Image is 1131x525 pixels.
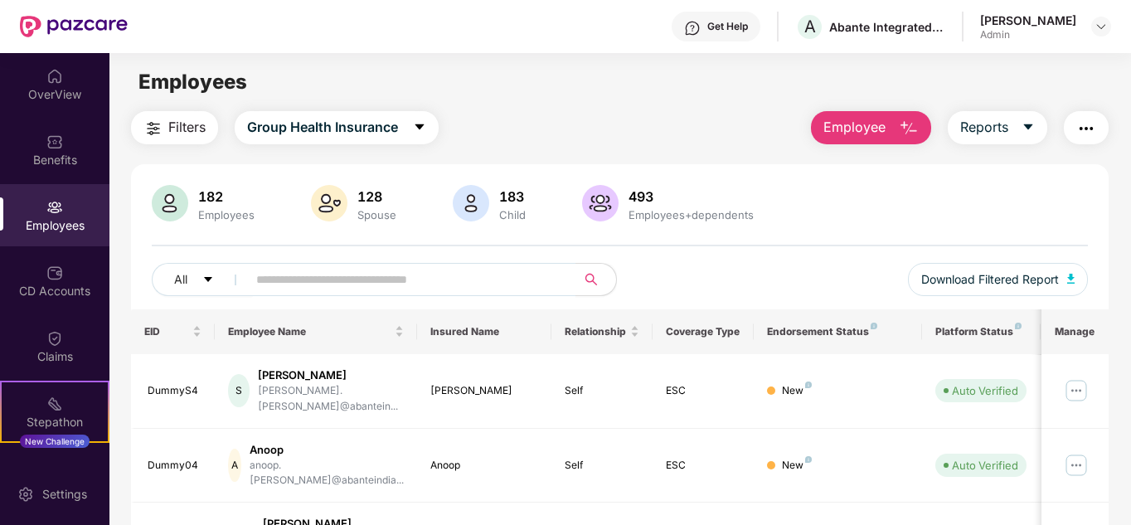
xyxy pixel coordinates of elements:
[805,382,812,388] img: svg+xml;base64,PHN2ZyB4bWxucz0iaHR0cDovL3d3dy53My5vcmcvMjAwMC9zdmciIHdpZHRoPSI4IiBoZWlnaHQ9IjgiIH...
[1063,377,1090,404] img: manageButton
[131,111,218,144] button: Filters
[413,120,426,135] span: caret-down
[46,265,63,281] img: svg+xml;base64,PHN2ZyBpZD0iQ0RfQWNjb3VudHMiIGRhdGEtbmFtZT0iQ0QgQWNjb3VudHMiIHhtbG5zPSJodHRwOi8vd3...
[20,16,128,37] img: New Pazcare Logo
[805,456,812,463] img: svg+xml;base64,PHN2ZyB4bWxucz0iaHR0cDovL3d3dy53My5vcmcvMjAwMC9zdmciIHdpZHRoPSI4IiBoZWlnaHQ9IjgiIH...
[354,188,400,205] div: 128
[148,458,202,474] div: Dummy04
[46,461,63,478] img: svg+xml;base64,PHN2ZyBpZD0iRW5kb3JzZW1lbnRzIiB4bWxucz0iaHR0cDovL3d3dy53My5vcmcvMjAwMC9zdmciIHdpZH...
[684,20,701,36] img: svg+xml;base64,PHN2ZyBpZD0iSGVscC0zMngzMiIgeG1sbnM9Imh0dHA6Ly93d3cudzMub3JnLzIwMDAvc3ZnIiB3aWR0aD...
[565,325,627,338] span: Relationship
[565,458,639,474] div: Self
[138,70,247,94] span: Employees
[980,28,1076,41] div: Admin
[582,185,619,221] img: svg+xml;base64,PHN2ZyB4bWxucz0iaHR0cDovL3d3dy53My5vcmcvMjAwMC9zdmciIHhtbG5zOnhsaW5rPSJodHRwOi8vd3...
[782,383,812,399] div: New
[430,383,539,399] div: [PERSON_NAME]
[228,374,250,407] div: S
[430,458,539,474] div: Anoop
[811,111,931,144] button: Employee
[952,457,1018,474] div: Auto Verified
[17,486,34,503] img: svg+xml;base64,PHN2ZyBpZD0iU2V0dGluZy0yMHgyMCIgeG1sbnM9Imh0dHA6Ly93d3cudzMub3JnLzIwMDAvc3ZnIiB3aW...
[311,185,347,221] img: svg+xml;base64,PHN2ZyB4bWxucz0iaHR0cDovL3d3dy53My5vcmcvMjAwMC9zdmciIHhtbG5zOnhsaW5rPSJodHRwOi8vd3...
[823,117,886,138] span: Employee
[143,119,163,139] img: svg+xml;base64,PHN2ZyB4bWxucz0iaHR0cDovL3d3dy53My5vcmcvMjAwMC9zdmciIHdpZHRoPSIyNCIgaGVpZ2h0PSIyNC...
[46,68,63,85] img: svg+xml;base64,PHN2ZyBpZD0iSG9tZSIgeG1sbnM9Imh0dHA6Ly93d3cudzMub3JnLzIwMDAvc3ZnIiB3aWR0aD0iMjAiIG...
[195,188,258,205] div: 182
[952,382,1018,399] div: Auto Verified
[417,309,552,354] th: Insured Name
[195,208,258,221] div: Employees
[202,274,214,287] span: caret-down
[767,325,909,338] div: Endorsement Status
[625,208,757,221] div: Employees+dependents
[782,458,812,474] div: New
[258,367,404,383] div: [PERSON_NAME]
[565,383,639,399] div: Self
[174,270,187,289] span: All
[152,185,188,221] img: svg+xml;base64,PHN2ZyB4bWxucz0iaHR0cDovL3d3dy53My5vcmcvMjAwMC9zdmciIHhtbG5zOnhsaW5rPSJodHRwOi8vd3...
[1076,119,1096,139] img: svg+xml;base64,PHN2ZyB4bWxucz0iaHR0cDovL3d3dy53My5vcmcvMjAwMC9zdmciIHdpZHRoPSIyNCIgaGVpZ2h0PSIyNC...
[980,12,1076,28] div: [PERSON_NAME]
[921,270,1059,289] span: Download Filtered Report
[908,263,1089,296] button: Download Filtered Report
[625,188,757,205] div: 493
[250,458,404,489] div: anoop.[PERSON_NAME]@abanteindia...
[228,449,241,482] div: A
[46,330,63,347] img: svg+xml;base64,PHN2ZyBpZD0iQ2xhaW0iIHhtbG5zPSJodHRwOi8vd3d3LnczLm9yZy8yMDAwL3N2ZyIgd2lkdGg9IjIwIi...
[1067,274,1075,284] img: svg+xml;base64,PHN2ZyB4bWxucz0iaHR0cDovL3d3dy53My5vcmcvMjAwMC9zdmciIHhtbG5zOnhsaW5rPSJodHRwOi8vd3...
[899,119,919,139] img: svg+xml;base64,PHN2ZyB4bWxucz0iaHR0cDovL3d3dy53My5vcmcvMjAwMC9zdmciIHhtbG5zOnhsaW5rPSJodHRwOi8vd3...
[666,383,740,399] div: ESC
[653,309,754,354] th: Coverage Type
[575,273,608,286] span: search
[258,383,404,415] div: [PERSON_NAME].[PERSON_NAME]@abantein...
[551,309,653,354] th: Relationship
[1095,20,1108,33] img: svg+xml;base64,PHN2ZyBpZD0iRHJvcGRvd24tMzJ4MzIiIHhtbG5zPSJodHRwOi8vd3d3LnczLm9yZy8yMDAwL3N2ZyIgd2...
[1063,452,1090,479] img: manageButton
[46,396,63,412] img: svg+xml;base64,PHN2ZyB4bWxucz0iaHR0cDovL3d3dy53My5vcmcvMjAwMC9zdmciIHdpZHRoPSIyMSIgaGVpZ2h0PSIyMC...
[496,208,529,221] div: Child
[935,325,1027,338] div: Platform Status
[496,188,529,205] div: 183
[148,383,202,399] div: DummyS4
[215,309,417,354] th: Employee Name
[1022,120,1035,135] span: caret-down
[152,263,253,296] button: Allcaret-down
[804,17,816,36] span: A
[250,442,404,458] div: Anoop
[666,458,740,474] div: ESC
[575,263,617,296] button: search
[829,19,945,35] div: Abante Integrated P 4
[1041,309,1109,354] th: Manage
[1015,323,1022,329] img: svg+xml;base64,PHN2ZyB4bWxucz0iaHR0cDovL3d3dy53My5vcmcvMjAwMC9zdmciIHdpZHRoPSI4IiBoZWlnaHQ9IjgiIH...
[960,117,1008,138] span: Reports
[354,208,400,221] div: Spouse
[453,185,489,221] img: svg+xml;base64,PHN2ZyB4bWxucz0iaHR0cDovL3d3dy53My5vcmcvMjAwMC9zdmciIHhtbG5zOnhsaW5rPSJodHRwOi8vd3...
[247,117,398,138] span: Group Health Insurance
[46,134,63,150] img: svg+xml;base64,PHN2ZyBpZD0iQmVuZWZpdHMiIHhtbG5zPSJodHRwOi8vd3d3LnczLm9yZy8yMDAwL3N2ZyIgd2lkdGg9Ij...
[948,111,1047,144] button: Reportscaret-down
[2,414,108,430] div: Stepathon
[37,486,92,503] div: Settings
[46,199,63,216] img: svg+xml;base64,PHN2ZyBpZD0iRW1wbG95ZWVzIiB4bWxucz0iaHR0cDovL3d3dy53My5vcmcvMjAwMC9zdmciIHdpZHRoPS...
[131,309,216,354] th: EID
[168,117,206,138] span: Filters
[228,325,391,338] span: Employee Name
[144,325,190,338] span: EID
[871,323,877,329] img: svg+xml;base64,PHN2ZyB4bWxucz0iaHR0cDovL3d3dy53My5vcmcvMjAwMC9zdmciIHdpZHRoPSI4IiBoZWlnaHQ9IjgiIH...
[707,20,748,33] div: Get Help
[20,435,90,448] div: New Challenge
[235,111,439,144] button: Group Health Insurancecaret-down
